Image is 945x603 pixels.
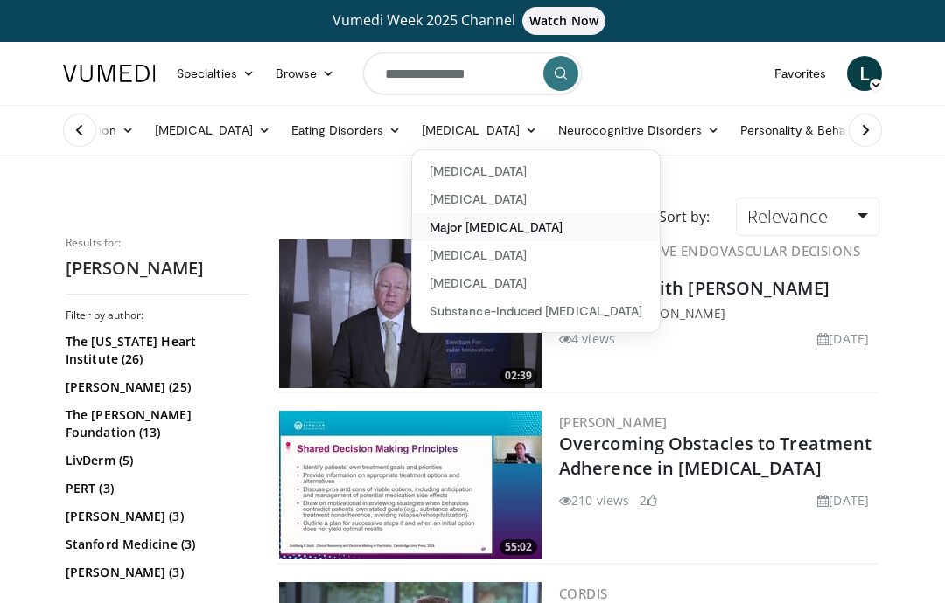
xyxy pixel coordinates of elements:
a: [PERSON_NAME] (25) [66,378,245,396]
span: Watch Now [522,7,605,35]
li: 2 [640,491,657,509]
a: [PERSON_NAME] (3) [66,564,245,581]
a: [PERSON_NAME] [626,305,725,322]
a: The [PERSON_NAME] Foundation (13) [66,406,245,441]
img: 331df8da-6c36-4129-b6b3-a8d8c30d15ae.300x170_q85_crop-smart_upscale.jpg [279,411,542,559]
img: 3cd9e64e-7831-415e-87a8-ae3c881ea602.300x170_q85_crop-smart_upscale.jpg [279,239,542,388]
a: Overcoming Obstacles to Treatment Adherence in [MEDICAL_DATA] [559,432,871,480]
a: Cordis [559,585,607,602]
li: 210 views [559,491,629,509]
p: Results for: [66,236,249,250]
h3: Filter by author: [66,308,249,322]
a: Browse [265,56,346,91]
span: 55:02 [500,539,537,555]
a: Stanford Medicine (3) [66,536,245,553]
div: FEATURING [559,304,876,322]
a: The [US_STATE] Heart Institute (26) [66,333,245,368]
a: 02:39 [279,239,542,388]
a: Substance-Induced [MEDICAL_DATA] [412,297,660,325]
a: Relevance [736,198,879,236]
div: Sort by: [646,198,723,236]
a: Major [MEDICAL_DATA] [412,213,660,241]
img: VuMedi Logo [63,65,156,82]
a: Specialties [166,56,265,91]
span: Relevance [747,204,828,228]
a: Neurocognitive Disorders [548,113,730,148]
a: [MEDICAL_DATA] [412,269,660,297]
a: [MEDICAL_DATA] [411,113,548,148]
h2: [PERSON_NAME] [66,257,249,280]
a: [MEDICAL_DATA] [412,157,660,185]
a: PERT (3) [66,480,245,497]
a: 55:02 [279,411,542,559]
a: L [847,56,882,91]
a: Vumedi Week 2025 ChannelWatch Now [52,7,892,35]
a: Favorites [764,56,836,91]
li: 4 views [559,329,615,348]
a: Transformative Endovascular Decisions Conference [559,242,861,275]
input: Search topics, interventions [363,52,582,94]
a: [MEDICAL_DATA] [412,241,660,269]
li: [DATE] [817,491,869,509]
a: [MEDICAL_DATA] [412,185,660,213]
a: LivDerm (5) [66,452,245,469]
a: [MEDICAL_DATA] [144,113,281,148]
a: [PERSON_NAME] [559,413,667,431]
a: Eating Disorders [281,113,411,148]
li: [DATE] [817,329,869,348]
span: 02:39 [500,368,537,384]
a: [PERSON_NAME] (3) [66,508,245,525]
a: Interview with [PERSON_NAME] [559,276,829,300]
